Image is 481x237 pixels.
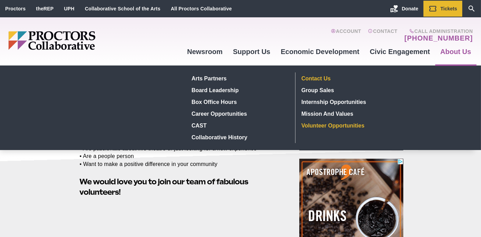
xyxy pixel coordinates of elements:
[402,28,473,34] span: Call Administration
[189,131,290,143] a: Collaborative History
[64,6,75,11] a: UPH
[228,42,276,61] a: Support Us
[404,34,473,42] a: [PHONE_NUMBER]
[189,108,290,120] a: Career Opportunities
[299,108,400,120] a: Mission and Values
[189,96,290,108] a: Box Office hours
[189,84,290,96] a: Board Leadership
[5,6,26,11] a: Proctors
[80,176,284,198] h2: !
[435,42,476,61] a: About Us
[85,6,161,11] a: Collaborative School of the Arts
[440,6,457,11] span: Tickets
[385,1,423,17] a: Donate
[189,72,290,84] a: Arts Partners
[364,42,435,61] a: Civic Engagement
[189,120,290,131] a: CAST
[80,177,248,197] strong: We would love you to join our team of fabulous volunteers
[299,120,400,131] a: Volunteer Opportunities
[171,6,232,11] a: All Proctors Collaborative
[368,28,397,42] a: Contact
[423,1,462,17] a: Tickets
[402,6,418,11] span: Donate
[331,28,361,42] a: Account
[182,42,227,61] a: Newsroom
[80,137,284,168] p: • Are passionate about live theatre or just looking for a new experience • Are a people person • ...
[299,96,400,108] a: Internship Opportunities
[299,84,400,96] a: Group Sales
[276,42,365,61] a: Economic Development
[8,31,149,50] img: Proctors logo
[299,72,400,84] a: Contact Us
[462,1,481,17] a: Search
[36,6,54,11] a: theREP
